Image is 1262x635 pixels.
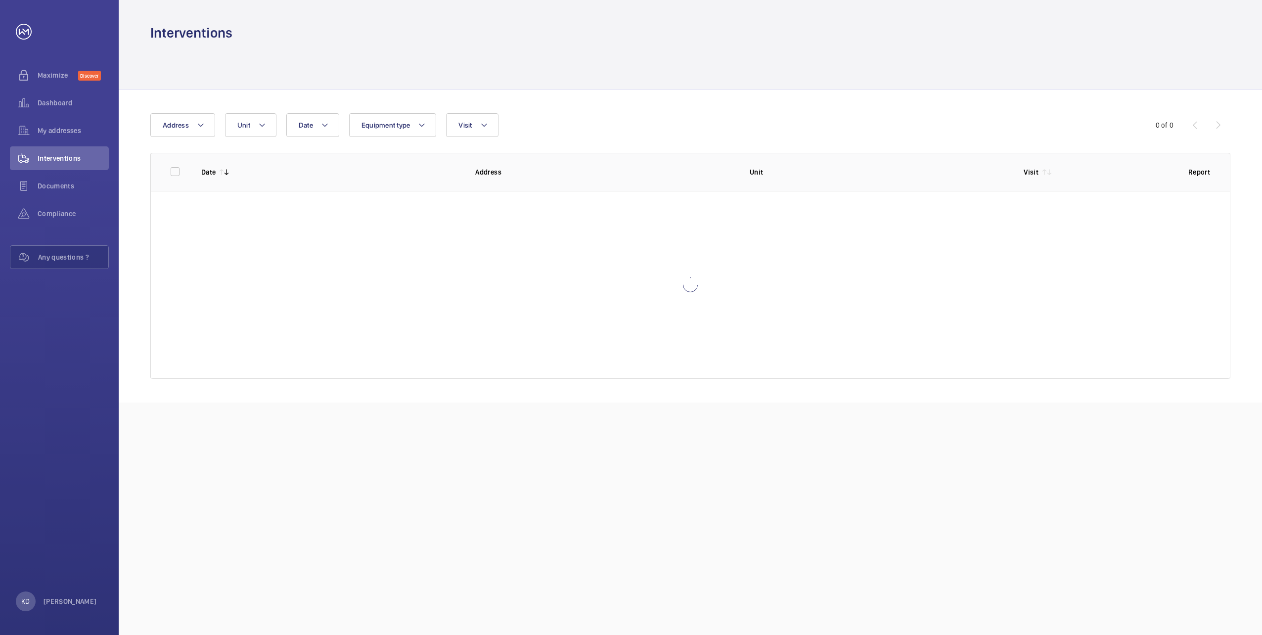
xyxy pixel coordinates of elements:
div: 0 of 0 [1156,120,1173,130]
p: Address [475,167,733,177]
p: Unit [750,167,1008,177]
span: Any questions ? [38,252,108,262]
button: Equipment type [349,113,437,137]
h1: Interventions [150,24,232,42]
button: Unit [225,113,276,137]
span: Compliance [38,209,109,219]
button: Date [286,113,339,137]
p: KD [21,596,30,606]
p: Visit [1024,167,1038,177]
button: Visit [446,113,498,137]
span: Equipment type [361,121,410,129]
span: Unit [237,121,250,129]
span: Visit [458,121,472,129]
span: My addresses [38,126,109,136]
span: Address [163,121,189,129]
span: Date [299,121,313,129]
p: Report [1188,167,1210,177]
p: [PERSON_NAME] [44,596,97,606]
span: Interventions [38,153,109,163]
button: Address [150,113,215,137]
span: Documents [38,181,109,191]
span: Dashboard [38,98,109,108]
span: Discover [78,71,101,81]
span: Maximize [38,70,78,80]
p: Date [201,167,216,177]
